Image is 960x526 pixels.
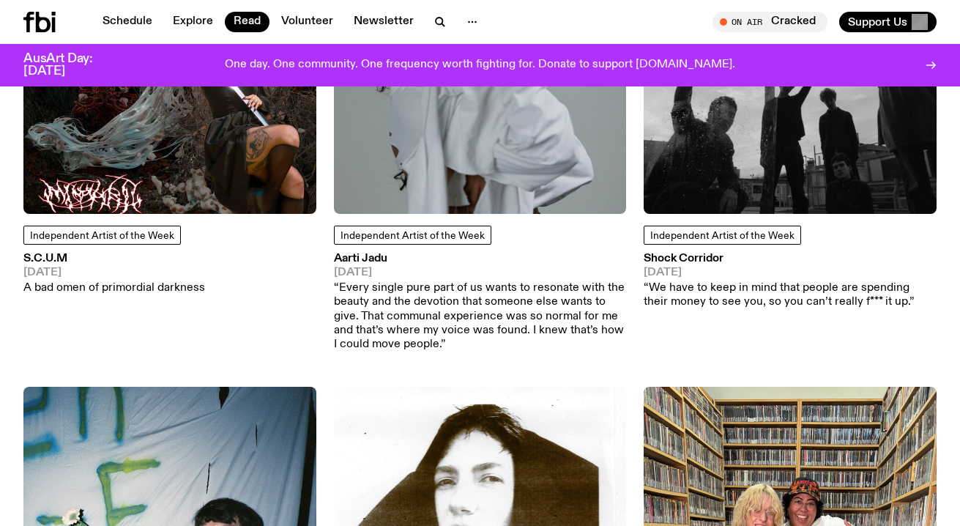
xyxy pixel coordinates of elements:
[848,15,907,29] span: Support Us
[644,226,801,245] a: Independent Artist of the Week
[23,253,205,296] a: S.C.U.M[DATE]A bad omen of primordial darkness
[23,53,117,78] h3: AusArt Day: [DATE]
[334,253,627,352] a: Aarti Jadu[DATE]“Every single pure part of us wants to resonate with the beauty and the devotion ...
[644,281,937,309] p: “We have to keep in mind that people are spending their money to see you, so you can’t really f**...
[225,59,735,72] p: One day. One community. One frequency worth fighting for. Donate to support [DOMAIN_NAME].
[334,281,627,352] p: “Every single pure part of us wants to resonate with the beauty and the devotion that someone els...
[334,253,627,264] h3: Aarti Jadu
[30,231,174,241] span: Independent Artist of the Week
[839,12,937,32] button: Support Us
[644,253,937,264] h3: Shock Corridor
[23,267,205,278] span: [DATE]
[712,12,827,32] button: On AirCracked
[23,226,181,245] a: Independent Artist of the Week
[334,267,627,278] span: [DATE]
[341,231,485,241] span: Independent Artist of the Week
[94,12,161,32] a: Schedule
[23,253,205,264] h3: S.C.U.M
[272,12,342,32] a: Volunteer
[334,226,491,245] a: Independent Artist of the Week
[650,231,795,241] span: Independent Artist of the Week
[644,267,937,278] span: [DATE]
[644,253,937,310] a: Shock Corridor[DATE]“We have to keep in mind that people are spending their money to see you, so ...
[164,12,222,32] a: Explore
[23,281,205,295] p: A bad omen of primordial darkness
[225,12,269,32] a: Read
[345,12,423,32] a: Newsletter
